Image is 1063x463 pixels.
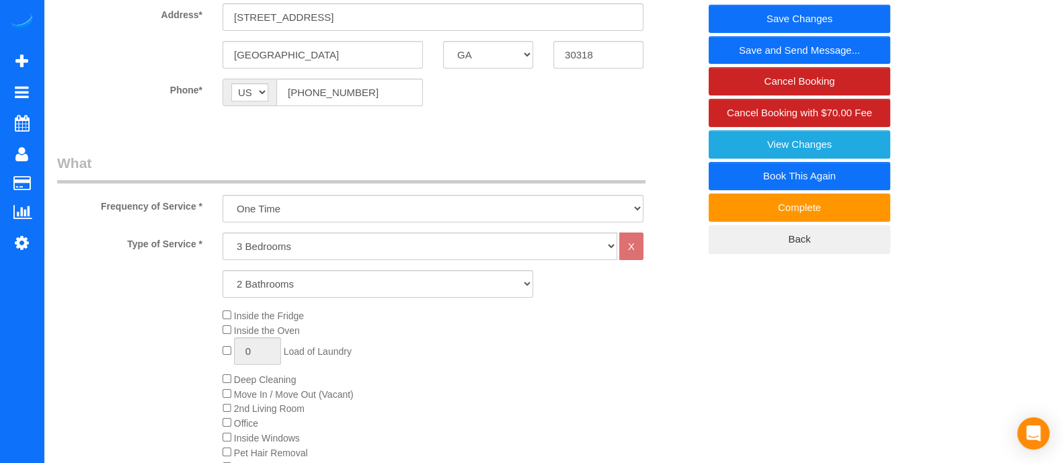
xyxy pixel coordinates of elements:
input: Zip Code* [553,41,643,69]
span: Load of Laundry [284,346,352,357]
div: Open Intercom Messenger [1017,417,1050,450]
a: Cancel Booking with $70.00 Fee [709,99,890,127]
a: Save and Send Message... [709,36,890,65]
a: Save Changes [709,5,890,33]
label: Type of Service * [47,233,212,251]
span: Inside the Oven [234,325,300,336]
span: Deep Cleaning [234,374,297,385]
input: Phone* [276,79,423,106]
label: Address* [47,3,212,22]
span: Office [234,418,258,429]
label: Frequency of Service * [47,195,212,213]
label: Phone* [47,79,212,97]
a: Complete [709,194,890,222]
span: Cancel Booking with $70.00 Fee [727,107,872,118]
span: 2nd Living Room [234,403,305,414]
a: Back [709,225,890,253]
a: Book This Again [709,162,890,190]
img: Automaid Logo [8,13,35,32]
legend: What [57,153,645,183]
a: View Changes [709,130,890,159]
span: Inside the Fridge [234,310,304,321]
span: Pet Hair Removal [234,448,308,458]
span: Move In / Move Out (Vacant) [234,389,354,400]
a: Cancel Booking [709,67,890,95]
input: City* [223,41,423,69]
span: Inside Windows [234,433,300,444]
